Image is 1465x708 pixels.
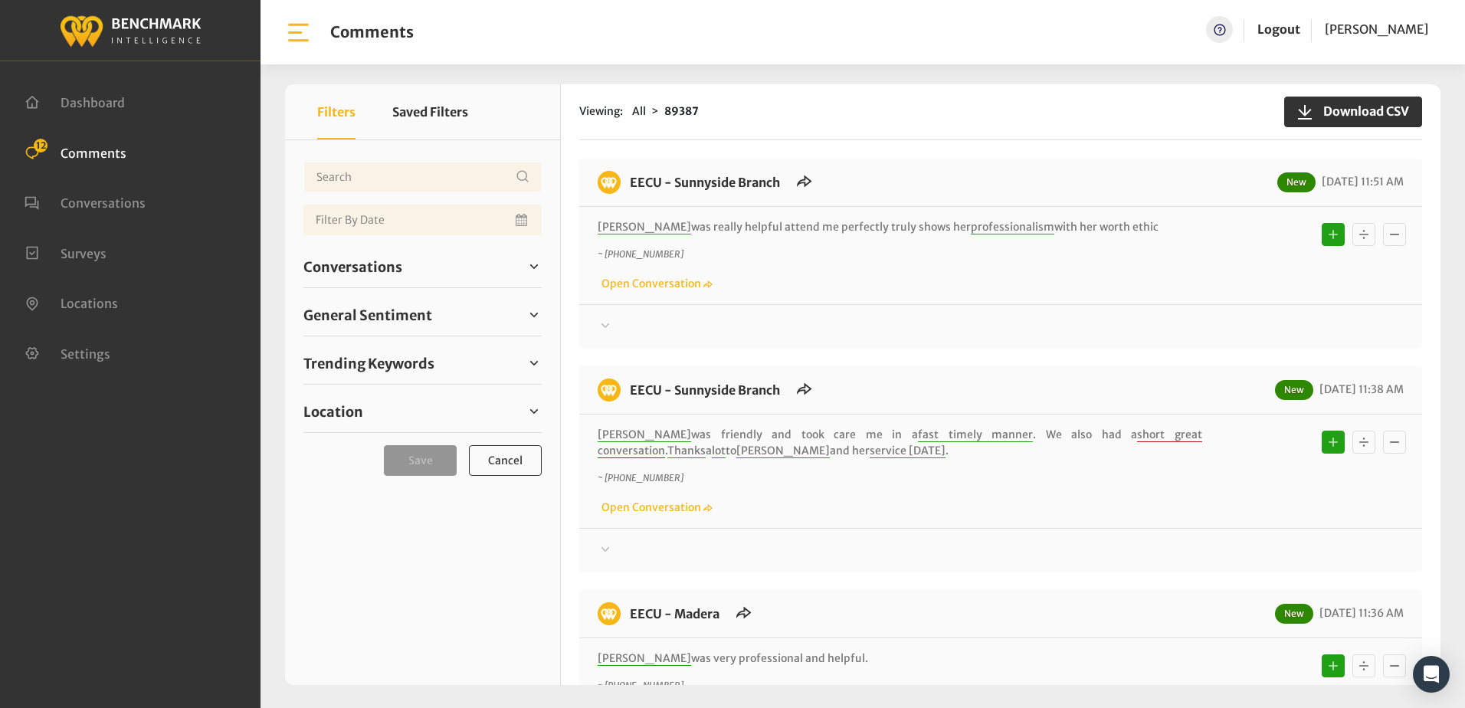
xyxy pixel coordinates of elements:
a: General Sentiment [303,303,542,326]
a: EECU - Madera [630,606,719,621]
div: Basic example [1318,219,1410,250]
span: New [1277,172,1316,192]
button: Filters [317,84,356,139]
input: Username [303,162,542,192]
h1: Comments [330,23,414,41]
span: Download CSV [1314,102,1409,120]
a: Locations [25,294,118,310]
span: 12 [34,139,48,152]
a: [PERSON_NAME] [1325,16,1428,43]
span: [DATE] 11:38 AM [1316,382,1404,396]
span: Viewing: [579,103,623,120]
span: [DATE] 11:51 AM [1318,175,1404,188]
span: short great conversation [598,428,1202,458]
span: professionalism [971,220,1054,234]
span: New [1275,380,1313,400]
div: Basic example [1318,427,1410,457]
span: General Sentiment [303,305,432,326]
div: Basic example [1318,651,1410,681]
span: Location [303,402,363,422]
span: service [DATE] [870,444,946,458]
i: ~ [PHONE_NUMBER] [598,680,683,691]
strong: 89387 [664,104,699,118]
span: All [632,104,646,118]
span: [PERSON_NAME] [598,428,691,442]
span: Surveys [61,245,107,261]
span: Dashboard [61,95,125,110]
div: Open Intercom Messenger [1413,656,1450,693]
button: Cancel [469,445,542,476]
span: [PERSON_NAME] [598,651,691,666]
span: fast timely manner [918,428,1033,442]
a: Dashboard [25,93,125,109]
i: ~ [PHONE_NUMBER] [598,472,683,483]
a: EECU - Sunnyside Branch [630,175,780,190]
button: Open Calendar [513,205,533,235]
a: Trending Keywords [303,352,542,375]
a: Settings [25,345,110,360]
p: was really helpful attend me perfectly truly shows her with her worth ethic [598,219,1202,235]
button: Download CSV [1284,97,1422,127]
h6: EECU - Sunnyside Branch [621,379,789,402]
a: Open Conversation [598,500,713,514]
a: Comments 12 [25,144,126,159]
span: Trending Keywords [303,353,434,374]
a: Conversations [25,194,146,209]
span: Thanks [667,444,706,458]
span: [PERSON_NAME] [1325,21,1428,37]
button: Saved Filters [392,84,468,139]
span: [PERSON_NAME] [598,220,691,234]
span: Conversations [61,195,146,211]
span: lot [712,444,726,458]
span: Conversations [303,257,402,277]
a: Open Conversation [598,277,713,290]
i: ~ [PHONE_NUMBER] [598,248,683,260]
img: benchmark [598,379,621,402]
input: Date range input field [303,205,542,235]
img: benchmark [59,11,202,49]
img: bar [285,19,312,46]
p: was friendly and took care me in a . We also had a . a to and her . [598,427,1202,459]
span: [PERSON_NAME] [736,444,830,458]
a: Logout [1257,21,1300,37]
span: New [1275,604,1313,624]
h6: EECU - Sunnyside Branch [621,171,789,194]
p: was very professional and helpful. [598,651,1202,667]
img: benchmark [598,171,621,194]
a: Location [303,400,542,423]
a: Logout [1257,16,1300,43]
span: [DATE] 11:36 AM [1316,606,1404,620]
a: EECU - Sunnyside Branch [630,382,780,398]
img: benchmark [598,602,621,625]
span: Comments [61,145,126,160]
span: Settings [61,346,110,361]
a: Surveys [25,244,107,260]
span: Locations [61,296,118,311]
h6: EECU - Madera [621,602,729,625]
a: Conversations [303,255,542,278]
